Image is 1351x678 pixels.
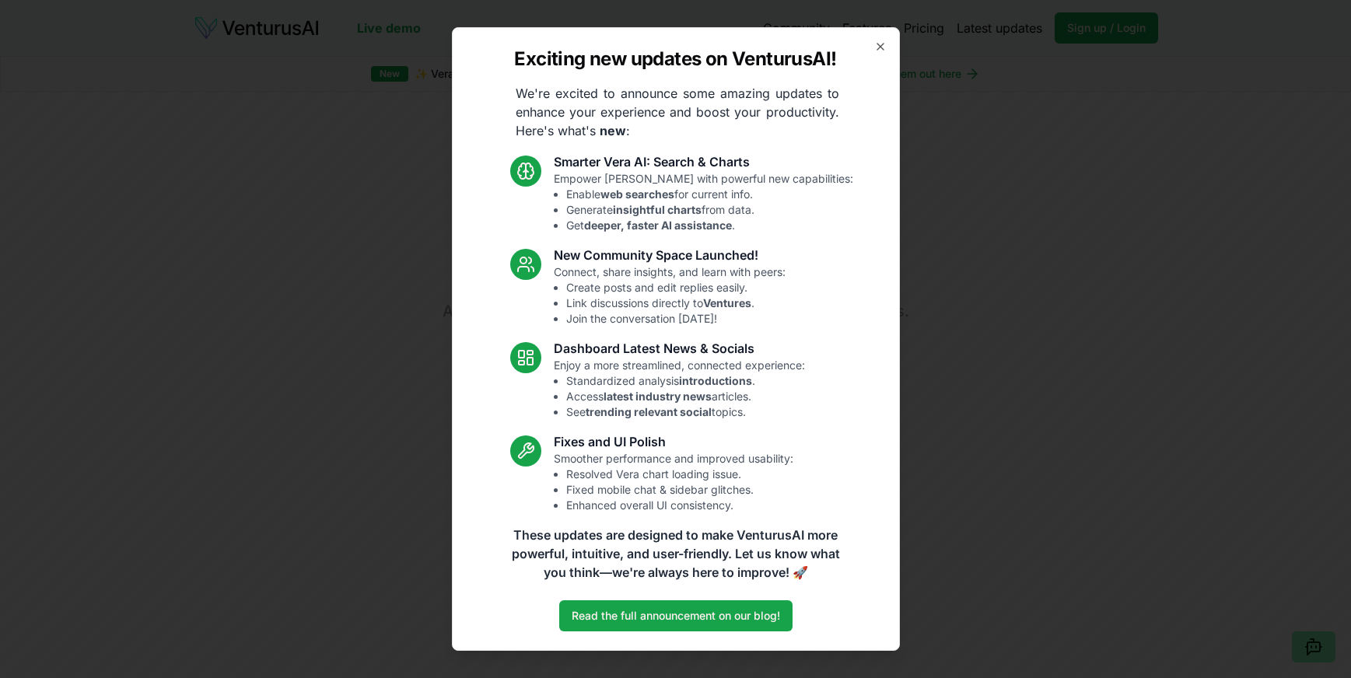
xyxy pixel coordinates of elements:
li: Enable for current info. [566,187,853,202]
li: Join the conversation [DATE]! [566,311,786,327]
li: Enhanced overall UI consistency. [566,498,793,513]
strong: deeper, faster AI assistance [584,218,732,232]
li: Resolved Vera chart loading issue. [566,467,793,482]
li: Create posts and edit replies easily. [566,280,786,295]
li: Access articles. [566,389,805,404]
li: Get . [566,218,853,233]
strong: new [600,123,626,138]
h3: Dashboard Latest News & Socials [554,339,805,358]
h2: Exciting new updates on VenturusAI! [514,47,836,72]
h3: Smarter Vera AI: Search & Charts [554,152,853,171]
p: Connect, share insights, and learn with peers: [554,264,786,327]
strong: latest industry news [604,390,712,403]
li: Generate from data. [566,202,853,218]
li: See topics. [566,404,805,420]
h3: New Community Space Launched! [554,246,786,264]
strong: introductions [679,374,752,387]
li: Link discussions directly to . [566,295,786,311]
p: These updates are designed to make VenturusAI more powerful, intuitive, and user-friendly. Let us... [502,526,850,582]
a: Read the full announcement on our blog! [559,600,793,631]
li: Standardized analysis . [566,373,805,389]
p: Empower [PERSON_NAME] with powerful new capabilities: [554,171,853,233]
strong: Ventures [703,296,751,309]
h3: Fixes and UI Polish [554,432,793,451]
p: Smoother performance and improved usability: [554,451,793,513]
p: We're excited to announce some amazing updates to enhance your experience and boost your producti... [503,84,852,140]
strong: trending relevant social [586,405,712,418]
strong: insightful charts [613,203,702,216]
p: Enjoy a more streamlined, connected experience: [554,358,805,420]
li: Fixed mobile chat & sidebar glitches. [566,482,793,498]
strong: web searches [600,187,674,201]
